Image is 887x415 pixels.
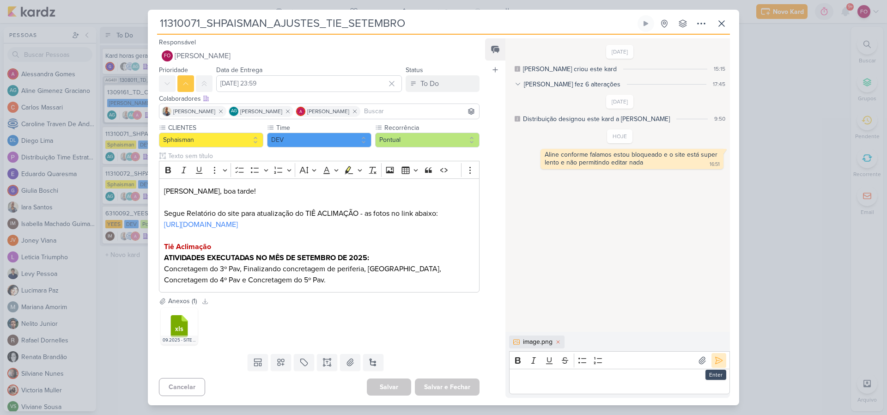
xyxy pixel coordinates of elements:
[714,65,725,73] div: 15:15
[164,54,170,59] p: FO
[713,80,725,88] div: 17:45
[173,107,215,116] span: [PERSON_NAME]
[159,133,263,147] button: Sphaisman
[164,242,211,251] strong: Tiê Aclimação
[216,66,262,74] label: Data de Entrega
[157,15,636,32] input: Kard Sem Título
[523,64,617,74] div: Aline criou este kard
[420,78,439,89] div: To Do
[545,151,719,166] div: Aline conforme falamos estou bloqueado e o site está super lento e não permitindo editar nada
[162,50,173,61] div: Fabio Oliveira
[162,107,171,116] img: Iara Santos
[267,133,371,147] button: DEV
[166,151,480,161] input: Texto sem título
[175,50,231,61] span: [PERSON_NAME]
[168,296,197,306] div: Anexos (1)
[159,161,480,179] div: Editor toolbar
[362,106,477,117] input: Buscar
[406,75,480,92] button: To Do
[524,79,620,89] div: [PERSON_NAME] fez 6 alterações
[231,109,237,114] p: AG
[509,369,730,394] div: Editor editing area: main
[161,336,198,345] div: 09.2025 - SITE RELACIONAMENTO - OBRA TIE.xlsx
[159,178,480,293] div: Editor editing area: main
[275,123,371,133] label: Time
[296,107,305,116] img: Alessandra Gomes
[164,186,474,219] p: [PERSON_NAME], boa tarde! Segue Relatório do site para atualização do TIÊ ACLIMAÇÃO - as fotos no...
[159,94,480,104] div: Colaboradores
[307,107,349,116] span: [PERSON_NAME]
[523,337,553,347] div: image.png
[710,161,720,168] div: 16:51
[164,263,474,286] p: Concretagem do 3º Pav, Finalizando concretagem de periferia, [GEOGRAPHIC_DATA], Concretagem do 4º...
[164,253,369,262] strong: ATIVIDADES EXECUTADAS NO MÊS DE SETEMBRO DE 2025:
[642,20,650,27] div: Ligar relógio
[705,370,726,380] div: Enter
[159,378,205,396] button: Cancelar
[515,116,520,122] div: Este log é visível à todos no kard
[523,114,670,124] div: Distribuição designou este kard a Fabio
[216,75,402,92] input: Select a date
[509,351,730,369] div: Editor toolbar
[159,48,480,64] button: FO [PERSON_NAME]
[229,107,238,116] div: Aline Gimenez Graciano
[375,133,480,147] button: Pontual
[164,220,238,229] a: [URL][DOMAIN_NAME]
[515,66,520,72] div: Este log é visível à todos no kard
[240,107,282,116] span: [PERSON_NAME]
[167,123,263,133] label: CLIENTES
[714,115,725,123] div: 9:50
[159,38,196,46] label: Responsável
[406,66,423,74] label: Status
[159,66,188,74] label: Prioridade
[383,123,480,133] label: Recorrência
